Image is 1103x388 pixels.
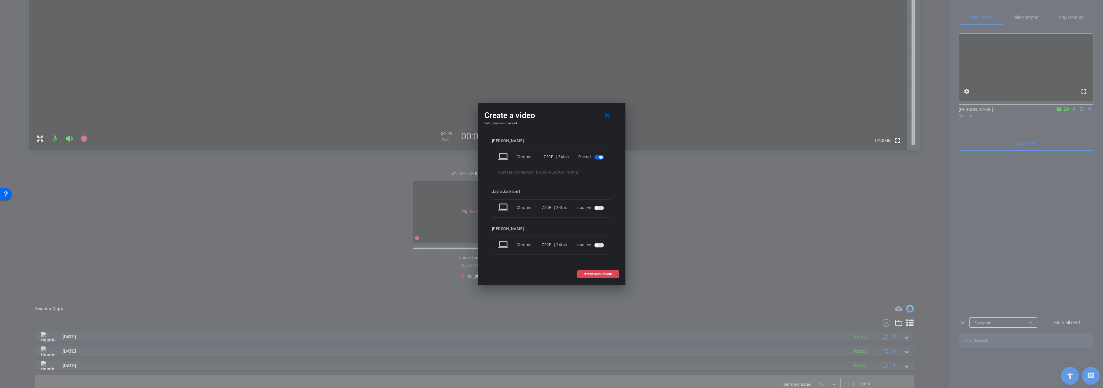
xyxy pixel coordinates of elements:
div: Chrome [517,151,544,163]
mat-icon: laptop [498,151,510,163]
div: 720P | 24fps [542,239,567,251]
div: [PERSON_NAME] [492,227,611,231]
div: 720P | 24fps [544,151,569,163]
span: - [546,170,548,175]
button: START RECORDING [577,270,619,278]
div: Chrome [517,202,542,213]
span: START RECORDING [584,273,612,276]
div: Jayla Jackson1 [492,189,611,194]
div: Chrome [517,239,542,251]
div: [PERSON_NAME] [492,139,611,143]
div: Inactive [576,202,605,213]
div: Create a video [484,110,619,121]
mat-icon: laptop [498,239,510,251]
div: 720P | 24fps [542,202,567,213]
span: Allstate Connection PODs [498,170,546,175]
div: Inactive [576,239,605,251]
span: [PERSON_NAME] [547,170,580,175]
div: Record [578,151,605,163]
mat-icon: close [603,112,611,120]
mat-icon: laptop [498,202,510,213]
h4: Setup devices to record [484,121,619,125]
